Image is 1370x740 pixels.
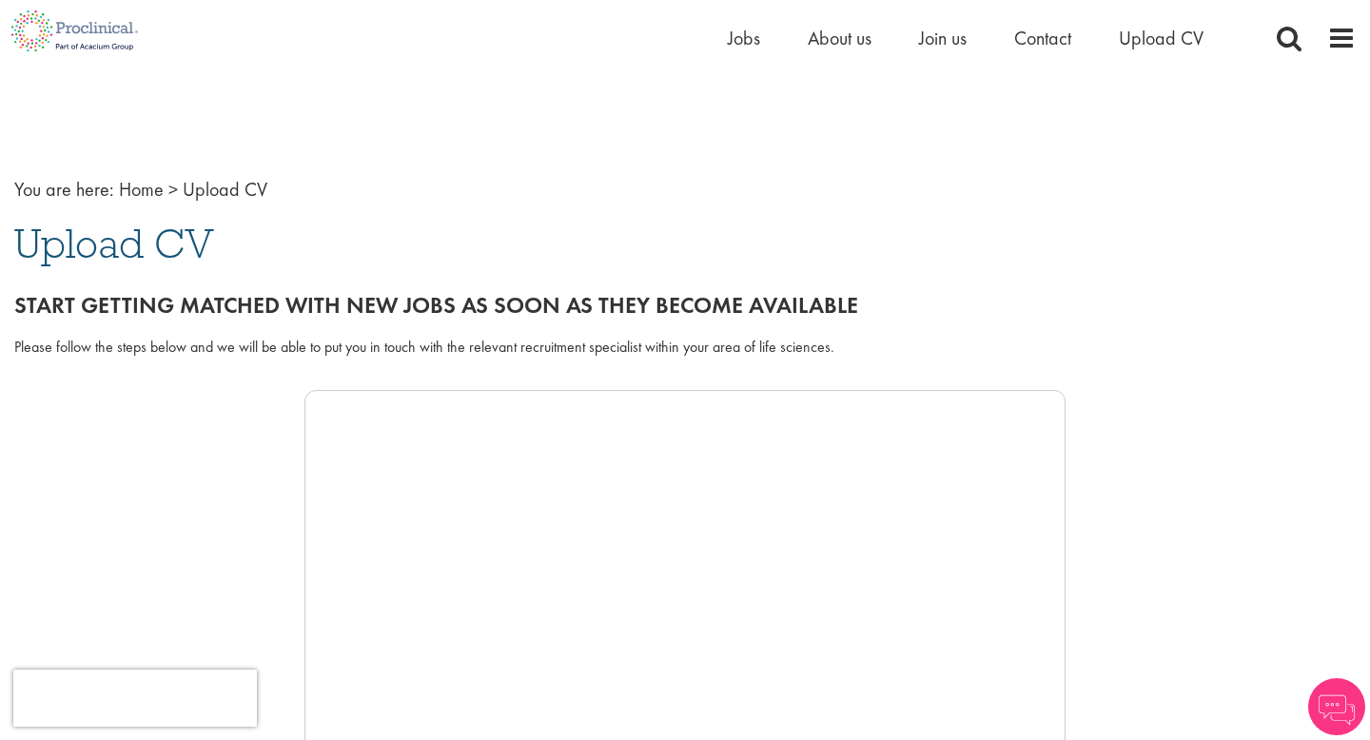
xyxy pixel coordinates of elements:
img: Chatbot [1308,678,1365,735]
a: Upload CV [1119,26,1204,50]
a: breadcrumb link [119,177,164,202]
a: Contact [1014,26,1071,50]
span: Upload CV [183,177,267,202]
span: > [168,177,178,202]
div: Please follow the steps below and we will be able to put you in touch with the relevant recruitme... [14,337,1356,359]
a: Jobs [728,26,760,50]
a: Join us [919,26,967,50]
span: Upload CV [14,218,214,269]
iframe: reCAPTCHA [13,670,257,727]
span: You are here: [14,177,114,202]
h2: Start getting matched with new jobs as soon as they become available [14,293,1356,318]
a: About us [808,26,871,50]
